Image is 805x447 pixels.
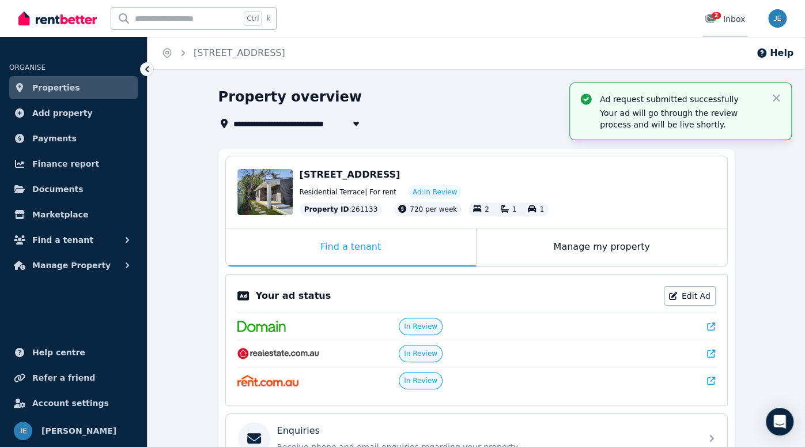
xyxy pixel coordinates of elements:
[600,107,761,130] p: Your ad will go through the review process and will be live shortly.
[756,46,793,60] button: Help
[18,10,97,27] img: RentBetter
[485,205,489,213] span: 2
[768,9,787,28] img: Jeff
[404,376,437,385] span: In Review
[32,132,77,145] span: Payments
[32,345,85,359] span: Help centre
[9,366,138,389] a: Refer a friend
[41,424,116,438] span: [PERSON_NAME]
[600,93,761,105] p: Ad request submitted successfully
[9,102,138,125] a: Add property
[237,348,320,359] img: RealEstate.com.au
[539,205,544,213] span: 1
[32,396,109,410] span: Account settings
[32,106,93,120] span: Add property
[14,422,32,440] img: Jeff
[9,341,138,364] a: Help centre
[277,424,320,438] p: Enquiries
[766,408,793,435] div: Open Intercom Messenger
[300,187,396,197] span: Residential Terrace | For rent
[9,178,138,201] a: Documents
[148,37,299,69] nav: Breadcrumb
[712,12,721,19] span: 2
[9,127,138,150] a: Payments
[32,371,95,385] span: Refer a friend
[477,228,727,266] div: Manage my property
[512,205,517,213] span: 1
[9,254,138,277] button: Manage Property
[32,182,84,196] span: Documents
[32,81,80,95] span: Properties
[237,321,286,332] img: Domain.com.au
[9,76,138,99] a: Properties
[9,63,46,72] span: ORGANISE
[705,13,745,25] div: Inbox
[194,47,285,58] a: [STREET_ADDRESS]
[32,258,111,272] span: Manage Property
[244,11,262,26] span: Ctrl
[404,349,437,358] span: In Review
[9,152,138,175] a: Finance report
[32,233,93,247] span: Find a tenant
[266,14,270,23] span: k
[9,392,138,415] a: Account settings
[256,289,331,303] p: Your ad status
[300,169,400,180] span: [STREET_ADDRESS]
[237,375,299,386] img: Rent.com.au
[32,157,99,171] span: Finance report
[32,208,88,221] span: Marketplace
[300,202,383,216] div: : 261133
[410,205,457,213] span: 720 per week
[304,205,349,214] span: Property ID
[9,228,138,251] button: Find a tenant
[226,228,476,266] div: Find a tenant
[413,187,457,197] span: Ad: In Review
[664,286,716,306] a: Edit Ad
[218,88,362,106] h1: Property overview
[404,322,437,331] span: In Review
[9,203,138,226] a: Marketplace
